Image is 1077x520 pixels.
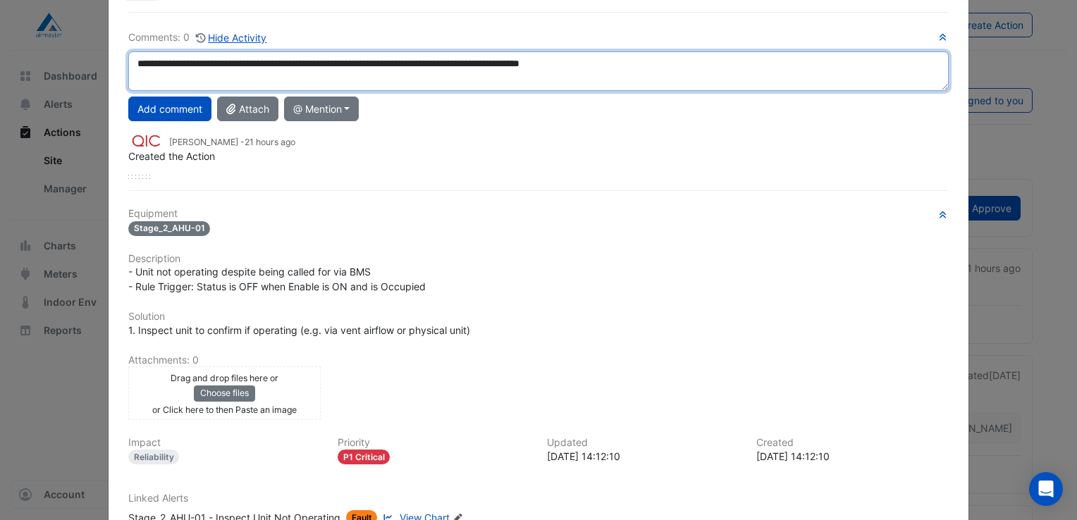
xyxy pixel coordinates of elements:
[128,221,211,236] span: Stage_2_AHU-01
[171,373,278,383] small: Drag and drop files here or
[128,133,164,149] img: QIC
[128,311,949,323] h6: Solution
[245,137,295,147] span: 2025-09-16 14:12:10
[128,437,321,449] h6: Impact
[128,324,470,336] span: 1. Inspect unit to confirm if operating (e.g. via vent airflow or physical unit)
[547,437,739,449] h6: Updated
[152,404,297,415] small: or Click here to then Paste an image
[128,253,949,265] h6: Description
[128,30,268,46] div: Comments: 0
[194,385,255,401] button: Choose files
[547,449,739,464] div: [DATE] 14:12:10
[338,437,530,449] h6: Priority
[756,449,949,464] div: [DATE] 14:12:10
[128,208,949,220] h6: Equipment
[128,450,180,464] div: Reliability
[128,266,426,292] span: - Unit not operating despite being called for via BMS - Rule Trigger: Status is OFF when Enable i...
[128,150,215,162] span: Created the Action
[195,30,268,46] button: Hide Activity
[128,354,949,366] h6: Attachments: 0
[128,493,949,504] h6: Linked Alerts
[128,97,211,121] button: Add comment
[1029,472,1063,506] div: Open Intercom Messenger
[756,437,949,449] h6: Created
[217,97,278,121] button: Attach
[338,450,390,464] div: P1 Critical
[284,97,359,121] button: @ Mention
[169,136,295,149] small: [PERSON_NAME] -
